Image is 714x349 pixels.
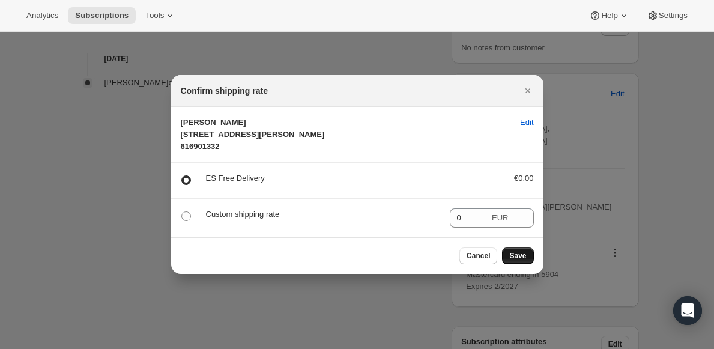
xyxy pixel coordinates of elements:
span: Cancel [467,251,490,261]
span: [PERSON_NAME] [STREET_ADDRESS][PERSON_NAME] 616901332 [181,118,325,151]
span: Analytics [26,11,58,20]
span: Tools [145,11,164,20]
button: Save [502,247,533,264]
p: ES Free Delivery [206,172,495,184]
p: Custom shipping rate [206,208,440,220]
button: Close [519,82,536,99]
span: Edit [520,117,533,129]
span: Subscriptions [75,11,129,20]
div: Open Intercom Messenger [673,296,702,325]
button: Tools [138,7,183,24]
span: Help [601,11,617,20]
span: €0.00 [514,174,534,183]
button: Cancel [459,247,497,264]
button: Analytics [19,7,65,24]
button: Edit [513,113,540,132]
h2: Confirm shipping rate [181,85,268,97]
span: EUR [492,213,508,222]
span: Settings [659,11,688,20]
button: Help [582,7,637,24]
button: Settings [640,7,695,24]
button: Subscriptions [68,7,136,24]
span: Save [509,251,526,261]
